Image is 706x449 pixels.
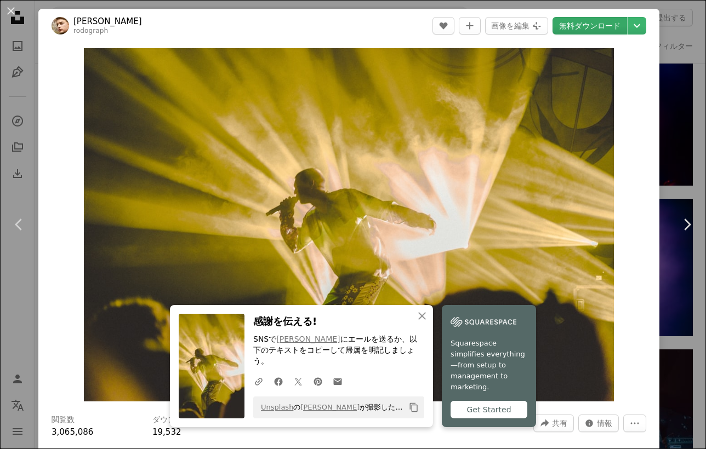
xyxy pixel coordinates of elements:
a: Squarespace simplifies everything—from setup to management to marketing.Get Started [442,305,536,427]
a: Pinterestでシェアする [308,370,328,392]
h3: ダウンロード数 [152,415,206,425]
a: Facebookでシェアする [269,370,288,392]
a: rodograph [73,27,108,34]
h3: 感謝を伝える! [253,314,424,330]
button: クリップボードにコピーする [405,398,423,417]
button: いいね！ [432,17,454,34]
button: その他のアクション [623,415,646,432]
a: Eメールでシェアする [328,370,348,392]
span: Squarespace simplifies everything—from setup to management to marketing. [451,338,527,393]
button: コレクションに追加する [459,17,481,34]
span: の が撮影した写真 [255,399,405,416]
span: 共有 [552,415,567,431]
img: Victor Rodvangのプロフィールを見る [52,17,69,34]
span: 19,532 [152,427,181,437]
a: [PERSON_NAME] [300,403,360,411]
a: 無料ダウンロード [553,17,627,34]
button: 画像を編集 [485,17,548,34]
img: file-1747939142011-51e5cc87e3c9 [451,314,516,330]
button: この画像に関する統計 [578,415,619,432]
a: [PERSON_NAME] [73,16,142,27]
button: このビジュアルを共有する [533,415,574,432]
button: この画像でズームインする [84,48,614,401]
a: Twitterでシェアする [288,370,308,392]
p: SNSで にエールを送るか、以下のテキストをコピーして帰属を明記しましょう。 [253,334,424,367]
a: [PERSON_NAME] [276,335,340,343]
button: ダウンロードサイズを選択してください [628,17,646,34]
span: 3,065,086 [52,427,93,437]
h3: 閲覧数 [52,415,75,425]
a: Unsplash [261,403,293,411]
img: 大勢の人の前でバンドを演奏しながら立っている男性 [84,48,614,401]
div: Get Started [451,401,527,418]
span: 情報 [597,415,612,431]
a: 次へ [668,172,706,277]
